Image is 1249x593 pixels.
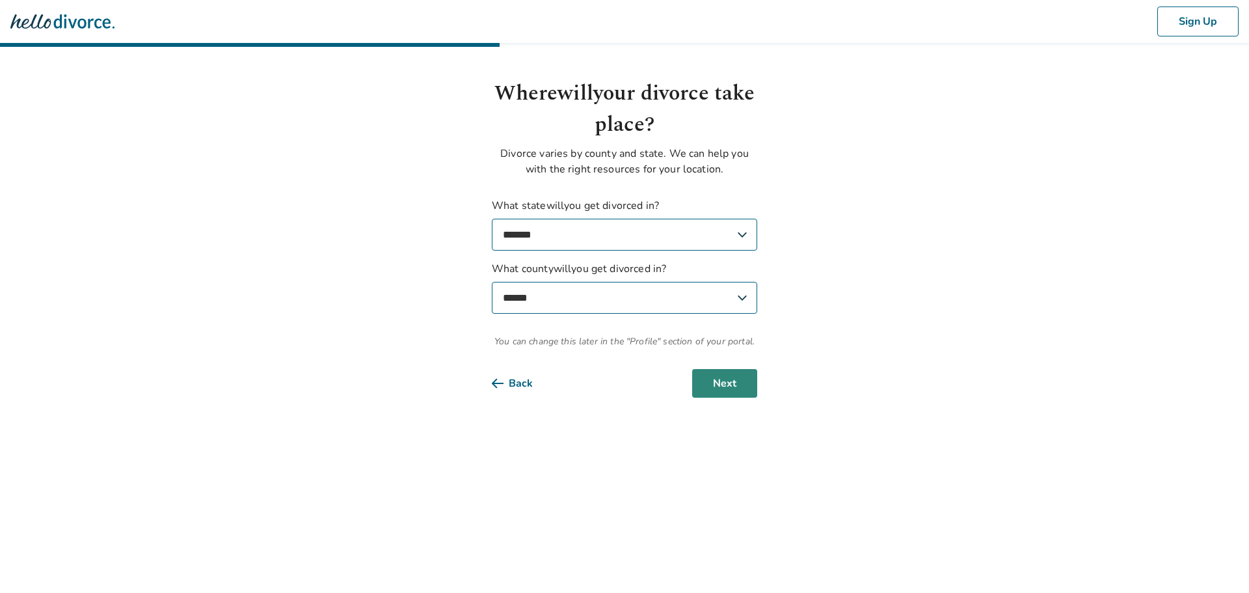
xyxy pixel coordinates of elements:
[1157,7,1239,36] button: Sign Up
[492,282,757,314] select: What countywillyou get divorced in?
[492,146,757,177] p: Divorce varies by county and state. We can help you with the right resources for your location.
[10,8,114,34] img: Hello Divorce Logo
[492,198,757,251] label: What state will you get divorced in?
[492,369,554,398] button: Back
[492,261,757,314] label: What county will you get divorced in?
[492,335,757,348] span: You can change this later in the "Profile" section of your portal.
[492,219,757,251] select: What statewillyou get divorced in?
[692,369,757,398] button: Next
[492,78,757,141] h1: Where will your divorce take place?
[1184,531,1249,593] iframe: Chat Widget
